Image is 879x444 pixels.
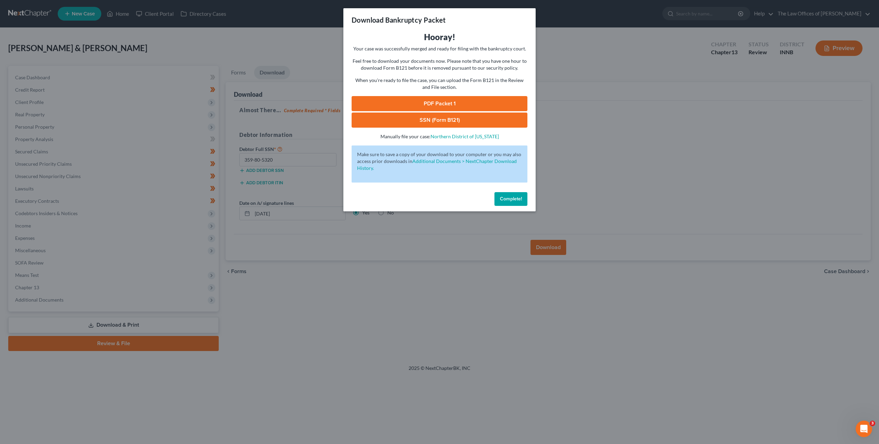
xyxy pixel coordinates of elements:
p: Your case was successfully merged and ready for filing with the bankruptcy court. [352,45,527,52]
p: When you're ready to file the case, you can upload the Form B121 in the Review and File section. [352,77,527,91]
span: 3 [870,421,875,426]
a: PDF Packet 1 [352,96,527,111]
a: Additional Documents > NextChapter Download History. [357,158,517,171]
span: Complete! [500,196,522,202]
p: Make sure to save a copy of your download to your computer or you may also access prior downloads in [357,151,522,172]
p: Manually file your case: [352,133,527,140]
a: Northern District of [US_STATE] [431,133,499,139]
h3: Download Bankruptcy Packet [352,15,446,25]
h3: Hooray! [352,32,527,43]
button: Complete! [494,192,527,206]
iframe: Intercom live chat [856,421,872,437]
p: Feel free to download your documents now. Please note that you have one hour to download Form B12... [352,58,527,71]
a: SSN (Form B121) [352,113,527,128]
